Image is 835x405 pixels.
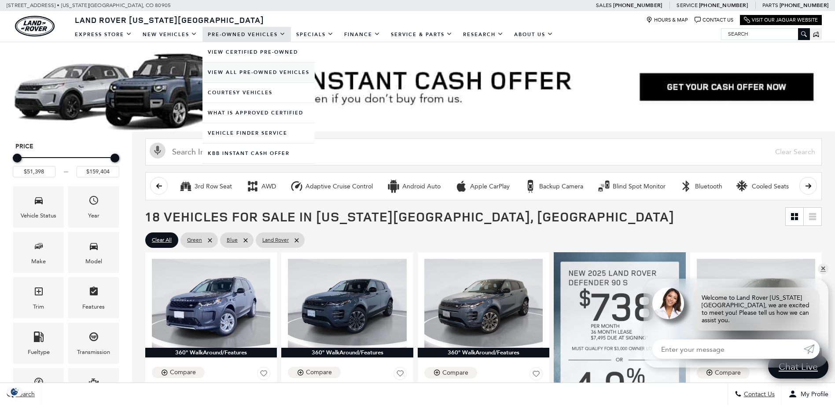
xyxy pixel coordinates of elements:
button: Compare Vehicle [288,367,341,378]
div: VehicleVehicle Status [13,186,64,227]
span: Go to slide 4 [401,115,410,124]
span: Clear All [152,235,172,246]
div: Cooled Seats [752,183,789,191]
button: Open user profile menu [782,383,835,405]
button: scroll right [799,177,817,195]
input: Minimum [13,166,55,177]
div: 3rd Row Seat [195,183,232,191]
span: Mileage [33,375,44,393]
span: Go to slide 7 [438,115,447,124]
img: 2024 Land Rover Discovery Sport S [152,259,270,348]
a: Submit [804,339,820,359]
div: Blind Spot Monitor [597,180,611,193]
button: scroll left [150,177,168,195]
div: Cooled Seats [736,180,750,193]
h5: Price [15,143,117,151]
span: Transmission [88,329,99,347]
a: Contact Us [695,17,733,23]
a: New Vehicles [137,27,202,42]
a: Research [458,27,509,42]
a: Pre-Owned Vehicles [202,27,291,42]
a: [PHONE_NUMBER] [613,2,662,9]
span: Engine [88,375,99,393]
a: KBB Instant Cash Offer [202,144,315,163]
a: Hours & Map [646,17,688,23]
a: Finance [339,27,386,42]
a: View Certified Pre-Owned [202,42,315,62]
a: EXPRESS STORE [70,27,137,42]
img: 2024 Land Rover Range Rover Evoque Dynamic [288,259,406,348]
input: Search Inventory [145,138,822,166]
div: Welcome to Land Rover [US_STATE][GEOGRAPHIC_DATA], we are excited to meet you! Please tell us how... [693,287,820,331]
input: Maximum [77,166,119,177]
img: Agent profile photo [652,287,684,319]
div: YearYear [68,186,119,227]
button: Apple CarPlayApple CarPlay [450,177,515,195]
button: Backup CameraBackup Camera [519,177,588,195]
a: Visit Our Jaguar Website [744,17,818,23]
input: Search [721,29,809,39]
div: FueltypeFueltype [13,323,64,364]
button: 3rd Row Seat3rd Row Seat [174,177,237,195]
span: Service [677,2,697,8]
div: Maximum Price [110,154,119,162]
a: [PHONE_NUMBER] [780,2,828,9]
div: Compare [442,369,468,377]
section: Click to Open Cookie Consent Modal [4,387,25,396]
span: Go to slide 8 [450,115,459,124]
div: Android Auto [402,183,441,191]
span: Parts [762,2,778,8]
a: Service & Parts [386,27,458,42]
div: Model [85,257,102,266]
div: Make [31,257,46,266]
img: Land Rover [15,16,55,37]
a: View All Pre-Owned Vehicles [202,63,315,82]
div: 3rd Row Seat [179,180,192,193]
span: Year [88,193,99,211]
div: Android Auto [387,180,400,193]
img: 2026 Land Rover Range Rover Velar S [697,259,815,348]
button: Adaptive Cruise ControlAdaptive Cruise Control [285,177,378,195]
span: Vehicle [33,193,44,211]
button: Compare Vehicle [152,367,205,378]
div: Blind Spot Monitor [613,183,666,191]
div: Vehicle Status [21,211,56,221]
a: Specials [291,27,339,42]
span: My Profile [797,390,828,398]
div: TransmissionTransmission [68,323,119,364]
img: Opt-Out Icon [4,387,25,396]
a: land-rover [15,16,55,37]
button: Blind Spot MonitorBlind Spot Monitor [592,177,670,195]
span: Land Rover [US_STATE][GEOGRAPHIC_DATA] [75,15,264,25]
span: Green [187,235,202,246]
div: AWD [246,180,259,193]
div: Compare [170,368,196,376]
div: 360° WalkAround/Features [418,348,549,357]
span: Go to slide 2 [376,115,385,124]
a: What Is Approved Certified [202,103,315,123]
span: Contact Us [742,390,775,398]
div: Fueltype [28,347,50,357]
a: Courtesy Vehicles [202,83,315,103]
button: Save Vehicle [394,367,407,383]
div: Backup Camera [524,180,537,193]
span: Go to slide 5 [413,115,422,124]
span: Features [88,284,99,302]
span: Blue [227,235,238,246]
div: Transmission [77,347,110,357]
input: Enter your message [652,339,804,359]
span: 18 Vehicles for Sale in [US_STATE][GEOGRAPHIC_DATA], [GEOGRAPHIC_DATA] [145,207,674,225]
a: [PHONE_NUMBER] [699,2,748,9]
span: Model [88,239,99,257]
div: Price [13,151,119,177]
div: Adaptive Cruise Control [305,183,373,191]
div: Apple CarPlay [470,183,510,191]
div: 360° WalkAround/Features [281,348,413,357]
div: AWD [261,183,276,191]
a: Vehicle Finder Service [202,123,315,143]
button: AWDAWD [241,177,281,195]
span: Fueltype [33,329,44,347]
img: 2026 Land Rover Range Rover Evoque Dynamic [424,259,543,348]
button: Save Vehicle [257,367,270,383]
div: Trim [33,302,44,312]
